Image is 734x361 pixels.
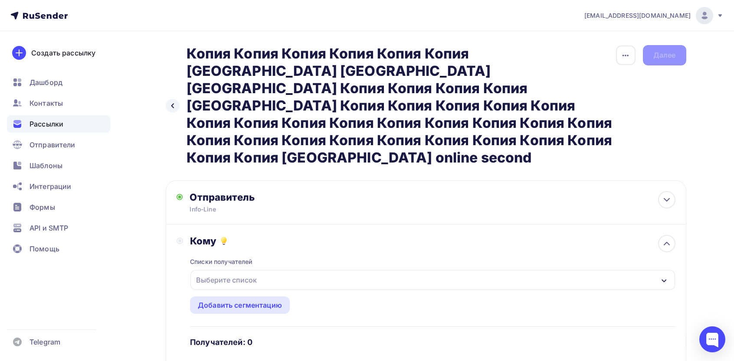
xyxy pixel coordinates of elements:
span: Помощь [29,244,59,254]
div: Списки получателей [190,257,252,266]
span: [EMAIL_ADDRESS][DOMAIN_NAME] [584,11,691,20]
div: Отправитель [190,191,377,203]
h4: Получателей: 0 [190,337,252,348]
span: Шаблоны [29,160,62,171]
a: Контакты [7,94,110,112]
button: Выберите список [190,270,675,290]
a: Дашборд [7,74,110,91]
span: Формы [29,202,55,212]
a: Шаблоны [7,157,110,174]
div: Кому [190,235,675,247]
a: Формы [7,198,110,216]
a: Рассылки [7,115,110,133]
a: Отправители [7,136,110,153]
span: Интеграции [29,181,71,192]
span: Telegram [29,337,60,347]
a: [EMAIL_ADDRESS][DOMAIN_NAME] [584,7,724,24]
span: Дашборд [29,77,62,88]
div: Создать рассылку [31,48,95,58]
span: Отправители [29,140,75,150]
span: API и SMTP [29,223,68,233]
div: Выберите список [193,272,260,288]
span: Рассылки [29,119,63,129]
div: Добавить сегментацию [198,300,282,310]
span: Контакты [29,98,63,108]
div: Info-Line [190,205,359,214]
h2: Копия Копия Копия Копия Копия Копия [GEOGRAPHIC_DATA] [GEOGRAPHIC_DATA] [GEOGRAPHIC_DATA] Копия К... [187,45,616,166]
